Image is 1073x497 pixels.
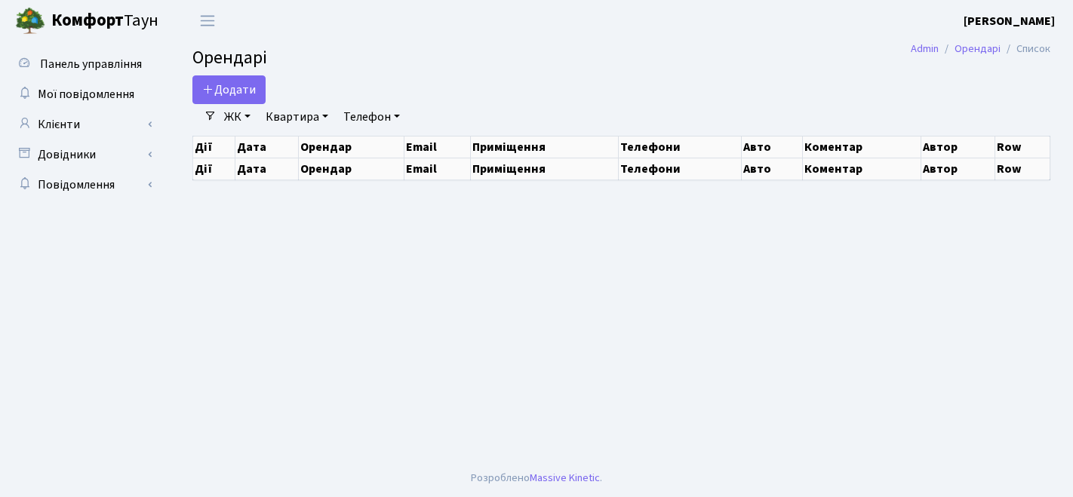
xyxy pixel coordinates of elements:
span: Орендарі [192,44,267,71]
a: Квартира [260,104,334,130]
th: Телефони [619,136,742,158]
th: Коментар [802,136,921,158]
th: Автор [921,136,995,158]
a: Повідомлення [8,170,158,200]
span: Таун [51,8,158,34]
span: Мої повідомлення [38,86,134,103]
a: [PERSON_NAME] [964,12,1055,30]
span: Панель управління [40,56,142,72]
a: Клієнти [8,109,158,140]
a: Massive Kinetic [530,470,600,486]
th: Орендар [299,158,404,179]
a: Додати [192,75,266,104]
a: Admin [911,41,939,57]
a: Телефон [337,104,406,130]
th: Дії [193,136,235,158]
th: Row [995,158,1050,179]
th: Орендар [299,136,404,158]
th: Дата [235,158,298,179]
th: Приміщення [471,136,619,158]
th: Email [404,158,471,179]
span: Додати [202,81,256,98]
li: Список [1001,41,1050,57]
th: Телефони [619,158,742,179]
th: Автор [921,158,995,179]
th: Авто [742,136,803,158]
nav: breadcrumb [888,33,1073,65]
th: Авто [742,158,803,179]
div: Розроблено . [471,470,602,486]
th: Дії [193,158,235,179]
th: Row [995,136,1050,158]
button: Переключити навігацію [189,8,226,33]
a: Орендарі [955,41,1001,57]
a: ЖК [218,104,257,130]
b: Комфорт [51,8,124,32]
a: Панель управління [8,49,158,79]
th: Email [404,136,471,158]
b: [PERSON_NAME] [964,13,1055,29]
a: Довідники [8,140,158,170]
th: Приміщення [471,158,619,179]
th: Коментар [802,158,921,179]
img: logo.png [15,6,45,36]
th: Дата [235,136,298,158]
a: Мої повідомлення [8,79,158,109]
